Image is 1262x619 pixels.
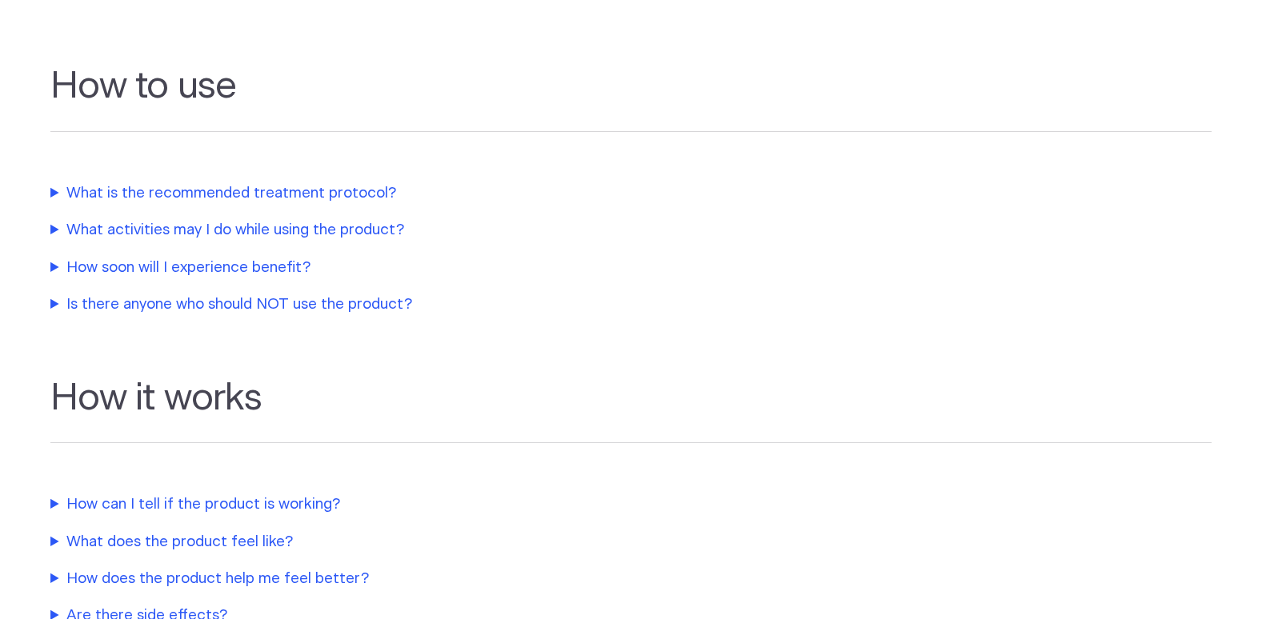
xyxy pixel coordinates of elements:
[50,294,723,316] summary: Is there anyone who should NOT use the product?
[50,493,723,516] summary: How can I tell if the product is working?
[50,531,723,553] summary: What does the product feel like?
[50,65,1212,132] h2: How to use
[50,219,723,242] summary: What activities may I do while using the product?
[50,568,723,590] summary: How does the product help me feel better?
[50,377,1212,444] h2: How it works
[50,257,723,279] summary: How soon will I experience benefit?
[50,182,723,205] summary: What is the recommended treatment protocol?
